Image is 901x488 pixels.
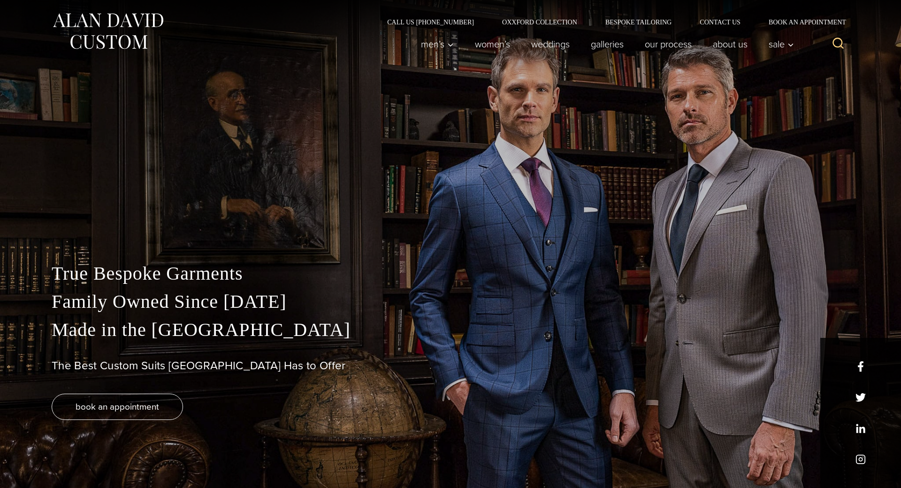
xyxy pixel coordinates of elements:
[373,19,488,25] a: Call Us [PHONE_NUMBER]
[52,259,849,344] p: True Bespoke Garments Family Owned Since [DATE] Made in the [GEOGRAPHIC_DATA]
[373,19,849,25] nav: Secondary Navigation
[580,35,634,53] a: Galleries
[465,35,521,53] a: Women’s
[591,19,686,25] a: Bespoke Tailoring
[755,19,849,25] a: Book an Appointment
[52,10,164,52] img: Alan David Custom
[855,454,866,465] a: instagram
[52,394,183,420] a: book an appointment
[827,33,849,55] button: View Search Form
[634,35,702,53] a: Our Process
[411,35,799,53] nav: Primary Navigation
[521,35,580,53] a: weddings
[702,35,758,53] a: About Us
[686,19,755,25] a: Contact Us
[52,359,849,373] h1: The Best Custom Suits [GEOGRAPHIC_DATA] Has to Offer
[488,19,591,25] a: Oxxford Collection
[855,392,866,403] a: x/twitter
[855,361,866,372] a: facebook
[855,423,866,434] a: linkedin
[421,39,454,49] span: Men’s
[76,400,159,413] span: book an appointment
[769,39,794,49] span: Sale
